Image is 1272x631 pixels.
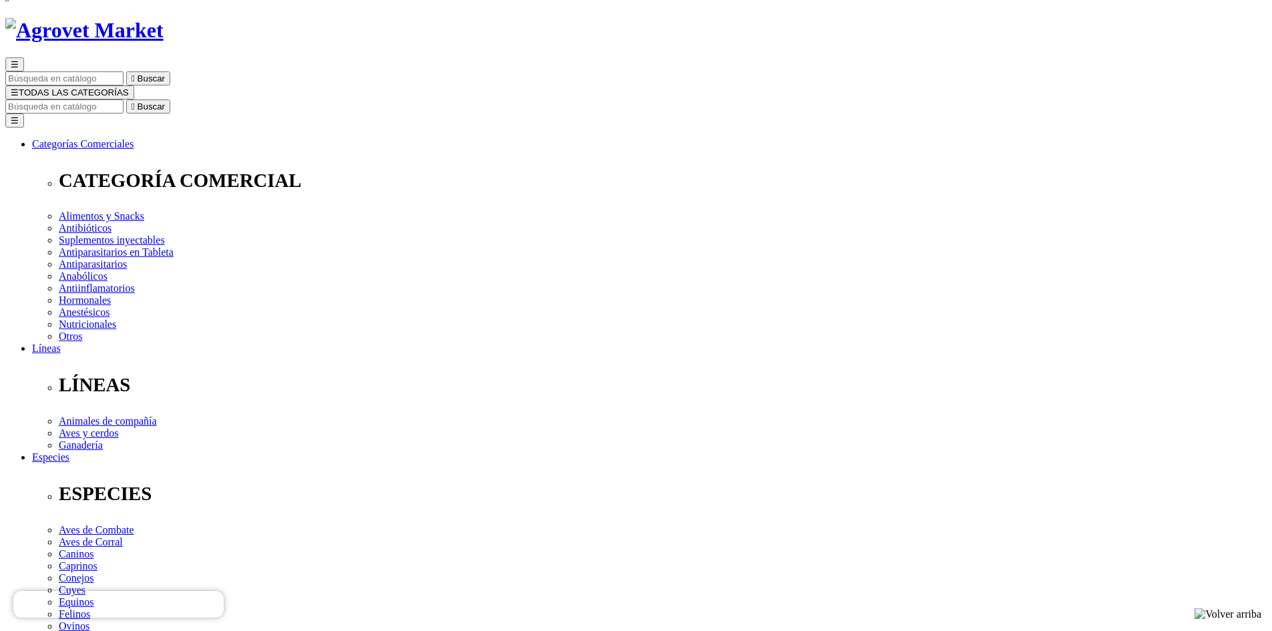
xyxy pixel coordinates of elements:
[5,99,124,114] input: Buscar
[59,560,97,572] a: Caprinos
[59,524,134,536] a: Aves de Combate
[59,306,110,318] a: Anestésicos
[5,114,24,128] button: ☰
[32,451,69,463] a: Especies
[59,222,112,234] a: Antibióticos
[59,294,111,306] a: Hormonales
[32,343,61,354] a: Líneas
[138,73,165,83] span: Buscar
[126,71,170,85] button:  Buscar
[59,427,118,439] a: Aves y cerdos
[126,99,170,114] button:  Buscar
[59,282,135,294] a: Antiinflamatorios
[59,258,127,270] a: Antiparasitarios
[59,608,90,620] a: Felinos
[59,170,1267,192] p: CATEGORÍA COMERCIAL
[13,591,224,618] iframe: Brevo live chat
[11,59,19,69] span: ☰
[132,101,135,112] i: 
[138,101,165,112] span: Buscar
[59,246,174,258] a: Antiparasitarios en Tableta
[5,71,124,85] input: Buscar
[59,270,108,282] a: Anabólicos
[59,572,93,584] a: Conejos
[132,73,135,83] i: 
[59,319,116,330] a: Nutricionales
[59,415,157,427] a: Animales de compañía
[59,483,1267,505] p: ESPECIES
[5,18,164,43] img: Agrovet Market
[5,85,134,99] button: ☰TODAS LAS CATEGORÍAS
[1195,608,1261,620] img: Volver arriba
[59,548,93,560] a: Caninos
[59,536,123,548] a: Aves de Corral
[59,439,103,451] a: Ganadería
[59,210,144,222] a: Alimentos y Snacks
[11,87,19,97] span: ☰
[32,138,134,150] a: Categorías Comerciales
[59,374,1267,396] p: LÍNEAS
[59,331,83,342] a: Otros
[59,584,85,596] a: Cuyes
[5,57,24,71] button: ☰
[59,234,165,246] a: Suplementos inyectables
